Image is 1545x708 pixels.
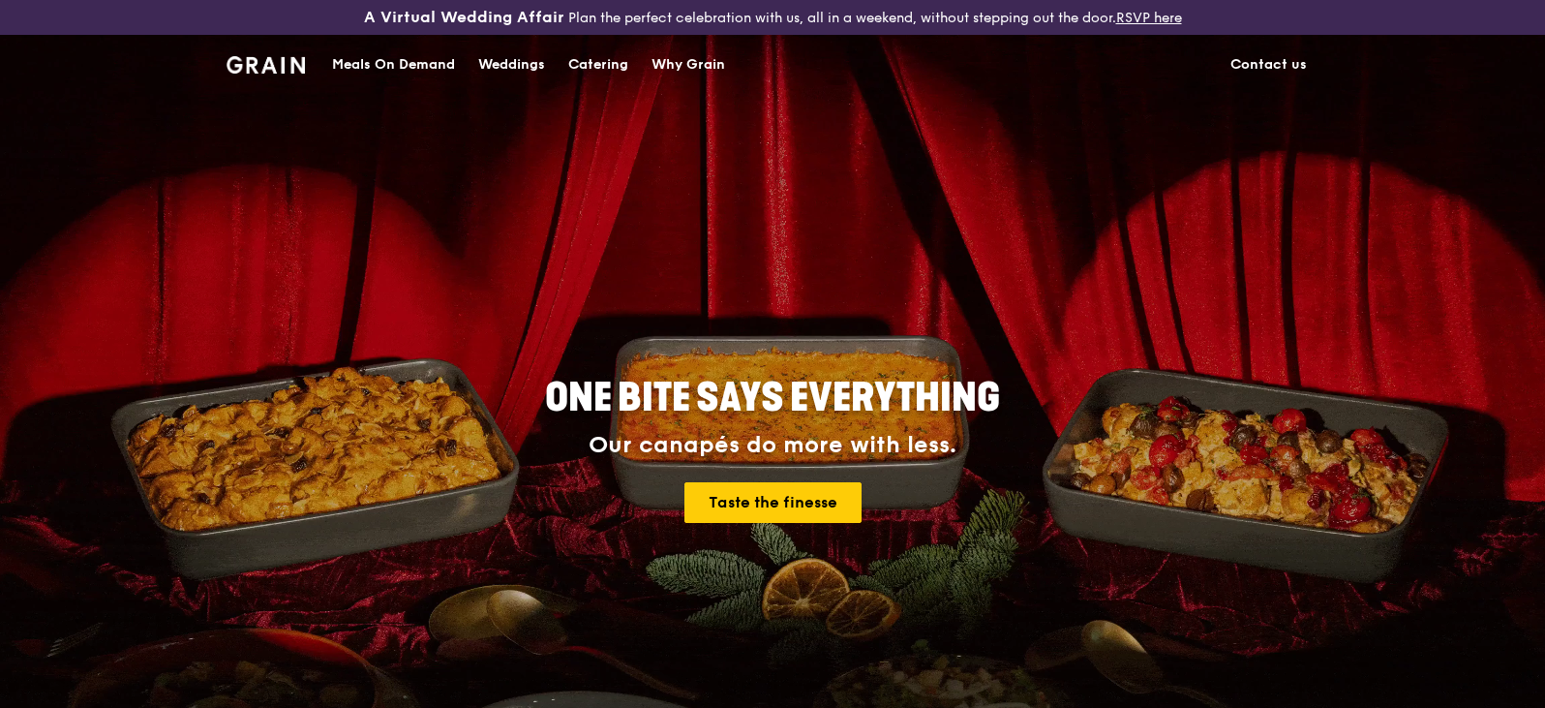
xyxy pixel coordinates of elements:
a: Contact us [1219,36,1318,94]
a: Weddings [467,36,557,94]
div: Why Grain [651,36,725,94]
div: Catering [568,36,628,94]
a: Why Grain [640,36,737,94]
a: GrainGrain [227,34,305,92]
h3: A Virtual Wedding Affair [364,8,564,27]
div: Our canapés do more with less. [424,432,1121,459]
span: ONE BITE SAYS EVERYTHING [545,375,1000,421]
div: Plan the perfect celebration with us, all in a weekend, without stepping out the door. [257,8,1287,27]
a: Taste the finesse [684,482,862,523]
a: Catering [557,36,640,94]
img: Grain [227,56,305,74]
a: RSVP here [1116,10,1182,26]
div: Weddings [478,36,545,94]
div: Meals On Demand [332,36,455,94]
